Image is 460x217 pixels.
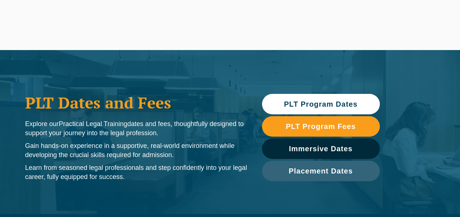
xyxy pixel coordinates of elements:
a: PLT Program Dates [262,94,380,114]
p: Explore our dates and fees, thoughtfully designed to support your journey into the legal profession. [25,119,247,138]
p: Gain hands-on experience in a supportive, real-world environment while developing the crucial ski... [25,141,247,160]
span: Immersive Dates [289,145,353,152]
p: Learn from seasoned legal professionals and step confidently into your legal career, fully equipp... [25,163,247,182]
a: PLT Program Fees [262,116,380,137]
a: Placement Dates [262,161,380,181]
span: Practical Legal Training [59,120,127,127]
a: Immersive Dates [262,138,380,159]
span: Placement Dates [289,167,353,175]
span: PLT Program Fees [286,123,356,130]
span: PLT Program Dates [284,100,358,108]
h1: PLT Dates and Fees [25,94,247,112]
